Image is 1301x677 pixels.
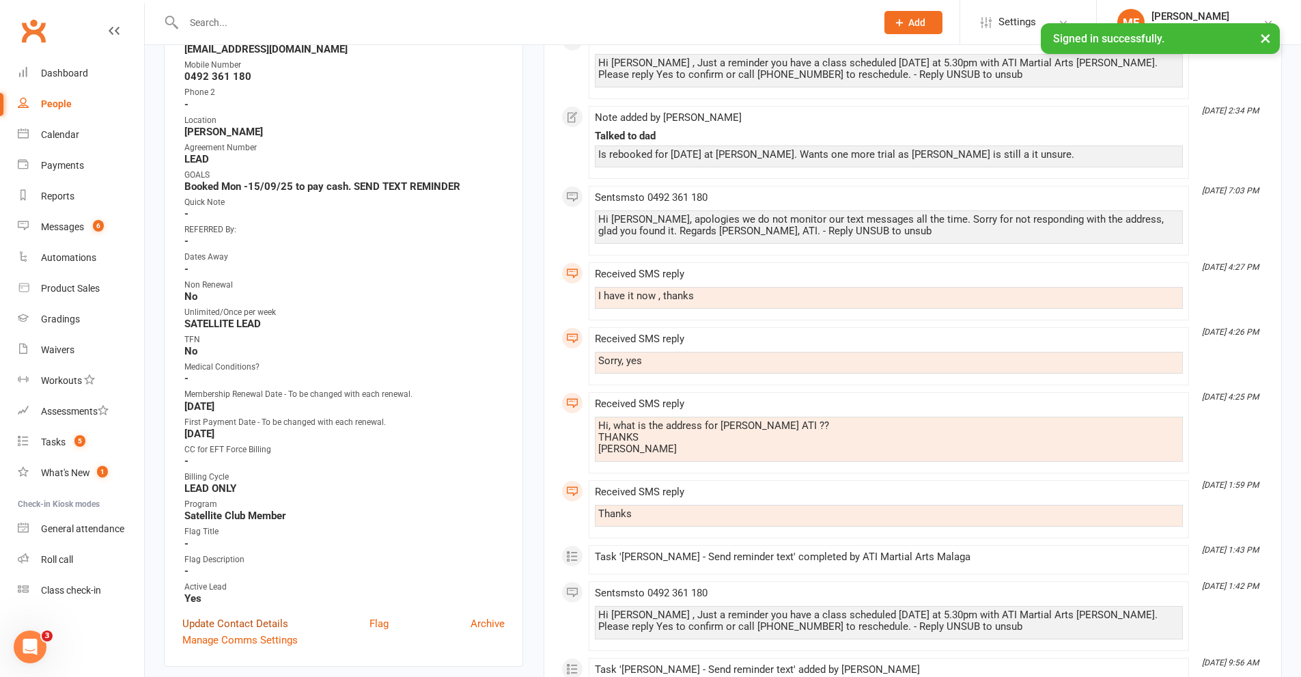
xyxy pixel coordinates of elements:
[598,355,1179,367] div: Sorry, yes
[18,58,144,89] a: Dashboard
[184,223,505,236] div: REFERRED By:
[598,149,1179,161] div: Is rebooked for [DATE] at [PERSON_NAME]. Wants one more trial as [PERSON_NAME] is still a it unsure.
[18,335,144,365] a: Waivers
[184,70,505,83] strong: 0492 361 180
[598,214,1179,237] div: Hi [PERSON_NAME], apologies we do not monitor our text messages all the time. Sorry for not respo...
[41,68,88,79] div: Dashboard
[41,585,101,596] div: Class check-in
[184,306,505,319] div: Unlimited/Once per week
[1117,9,1145,36] div: MF
[184,565,505,577] strong: -
[184,59,505,72] div: Mobile Number
[18,273,144,304] a: Product Sales
[41,375,82,386] div: Workouts
[184,525,505,538] div: Flag Title
[1151,23,1251,35] div: ATI Martial Arts Malaga
[1053,32,1164,45] span: Signed in successfully.
[184,592,505,605] strong: Yes
[998,7,1036,38] span: Settings
[41,554,73,565] div: Roll call
[471,616,505,632] a: Archive
[97,466,108,478] span: 1
[598,290,1179,302] div: I have it now , thanks
[595,664,1183,676] div: Task '[PERSON_NAME] - Send reminder text' added by [PERSON_NAME]
[184,169,505,182] div: GOALS
[184,345,505,357] strong: No
[41,98,72,109] div: People
[182,632,298,648] a: Manage Comms Settings
[595,333,1183,345] div: Received SMS reply
[184,98,505,111] strong: -
[18,427,144,458] a: Tasks 5
[1202,581,1259,591] i: [DATE] 1:42 PM
[182,616,288,632] a: Update Contact Details
[180,13,867,32] input: Search...
[184,208,505,220] strong: -
[184,86,505,99] div: Phone 2
[18,181,144,212] a: Reports
[184,318,505,330] strong: SATELLITE LEAD
[1253,23,1278,53] button: ×
[1202,480,1259,490] i: [DATE] 1:59 PM
[598,57,1179,81] div: Hi [PERSON_NAME] , Just a reminder you have a class scheduled [DATE] at 5.30pm with ATI Martial A...
[595,398,1183,410] div: Received SMS reply
[598,420,1179,455] div: Hi, what is the address for [PERSON_NAME] ATI ?? THANKS [PERSON_NAME]
[184,538,505,550] strong: -
[595,551,1183,563] div: Task '[PERSON_NAME] - Send reminder text' completed by ATI Martial Arts Malaga
[184,510,505,522] strong: Satellite Club Member
[184,455,505,467] strong: -
[18,544,144,575] a: Roll call
[42,631,53,641] span: 3
[184,361,505,374] div: Medical Conditions?
[184,153,505,165] strong: LEAD
[184,581,505,594] div: Active Lead
[18,458,144,488] a: What's New1
[18,120,144,150] a: Calendar
[18,396,144,427] a: Assessments
[184,180,505,193] strong: Booked Mon -15/09/25 to pay cash. SEND TEXT REMINDER
[1202,658,1259,667] i: [DATE] 9:56 AM
[93,220,104,232] span: 6
[41,221,84,232] div: Messages
[184,372,505,385] strong: -
[1202,392,1259,402] i: [DATE] 4:25 PM
[1202,106,1259,115] i: [DATE] 2:34 PM
[184,388,505,401] div: Membership Renewal Date - To be changed with each renewal.
[41,191,74,202] div: Reports
[598,508,1179,520] div: Thanks
[1202,327,1259,337] i: [DATE] 4:26 PM
[184,400,505,413] strong: [DATE]
[595,268,1183,280] div: Received SMS reply
[184,471,505,484] div: Billing Cycle
[41,252,96,263] div: Automations
[184,141,505,154] div: Agreement Number
[18,89,144,120] a: People
[184,416,505,429] div: First Payment Date - To be changed with each renewal.
[41,314,80,324] div: Gradings
[18,365,144,396] a: Workouts
[184,333,505,346] div: TFN
[18,304,144,335] a: Gradings
[18,575,144,606] a: Class kiosk mode
[184,126,505,138] strong: [PERSON_NAME]
[598,609,1179,633] div: Hi [PERSON_NAME] , Just a reminder you have a class scheduled [DATE] at 5.30pm with ATI Martial A...
[18,243,144,273] a: Automations
[184,114,505,127] div: Location
[1202,186,1259,195] i: [DATE] 7:03 PM
[595,587,708,599] span: Sent sms to 0492 361 180
[1202,545,1259,555] i: [DATE] 1:43 PM
[184,443,505,456] div: CC for EFT Force Billing
[41,283,100,294] div: Product Sales
[184,263,505,275] strong: -
[595,130,1183,142] div: Talked to dad
[595,191,708,204] span: Sent sms to 0492 361 180
[41,160,84,171] div: Payments
[18,212,144,243] a: Messages 6
[908,17,925,28] span: Add
[184,235,505,247] strong: -
[884,11,942,34] button: Add
[184,553,505,566] div: Flag Description
[41,437,66,447] div: Tasks
[41,523,124,534] div: General attendance
[14,631,46,663] iframe: Intercom live chat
